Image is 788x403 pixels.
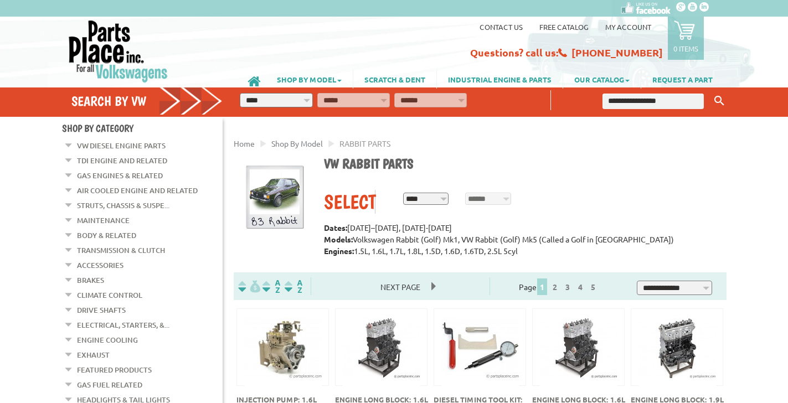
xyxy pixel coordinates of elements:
[563,282,573,292] a: 3
[282,280,305,293] img: Sort by Sales Rank
[339,138,390,148] span: RABBIT PARTS
[539,22,589,32] a: Free Catalog
[234,138,255,148] a: Home
[641,70,724,89] a: REQUEST A PART
[537,278,547,295] span: 1
[550,282,560,292] a: 2
[62,122,223,134] h4: Shop By Category
[588,282,598,292] a: 5
[77,153,167,168] a: TDI Engine and Related
[563,70,641,89] a: OUR CATALOG
[77,318,169,332] a: Electrical, Starters, &...
[324,190,375,214] div: Select
[575,282,585,292] a: 4
[77,198,169,213] a: Struts, Chassis & Suspe...
[77,138,166,153] a: VW Diesel Engine Parts
[238,280,260,293] img: filterpricelow.svg
[266,70,353,89] a: SHOP BY MODEL
[77,183,198,198] a: Air Cooled Engine and Related
[71,93,223,109] h4: Search by VW
[437,70,563,89] a: INDUSTRIAL ENGINE & PARTS
[77,168,163,183] a: Gas Engines & Related
[77,363,152,377] a: Featured Products
[324,234,353,244] strong: Models:
[353,70,436,89] a: SCRATCH & DENT
[369,278,431,295] span: Next Page
[77,213,130,228] a: Maintenance
[668,17,704,60] a: 0 items
[260,280,282,293] img: Sort by Headline
[77,273,104,287] a: Brakes
[324,223,347,232] strong: Dates:
[77,243,165,257] a: Transmission & Clutch
[711,92,728,110] button: Keyword Search
[271,138,323,148] a: Shop By Model
[77,303,126,317] a: Drive Shafts
[77,378,142,392] a: Gas Fuel Related
[480,22,523,32] a: Contact us
[77,333,138,347] a: Engine Cooling
[673,44,698,53] p: 0 items
[242,165,307,230] img: Rabbit
[605,22,651,32] a: My Account
[68,19,169,83] img: Parts Place Inc!
[324,156,718,173] h1: VW Rabbit parts
[77,288,142,302] a: Climate Control
[77,348,110,362] a: Exhaust
[369,282,431,292] a: Next Page
[77,228,136,242] a: Body & Related
[324,222,718,257] p: [DATE]–[DATE], [DATE]-[DATE] Volkswagen Rabbit (Golf) Mk1, VW Rabbit (Golf) Mk5 (Called a Golf in...
[77,258,123,272] a: Accessories
[324,246,354,256] strong: Engines:
[490,277,627,295] div: Page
